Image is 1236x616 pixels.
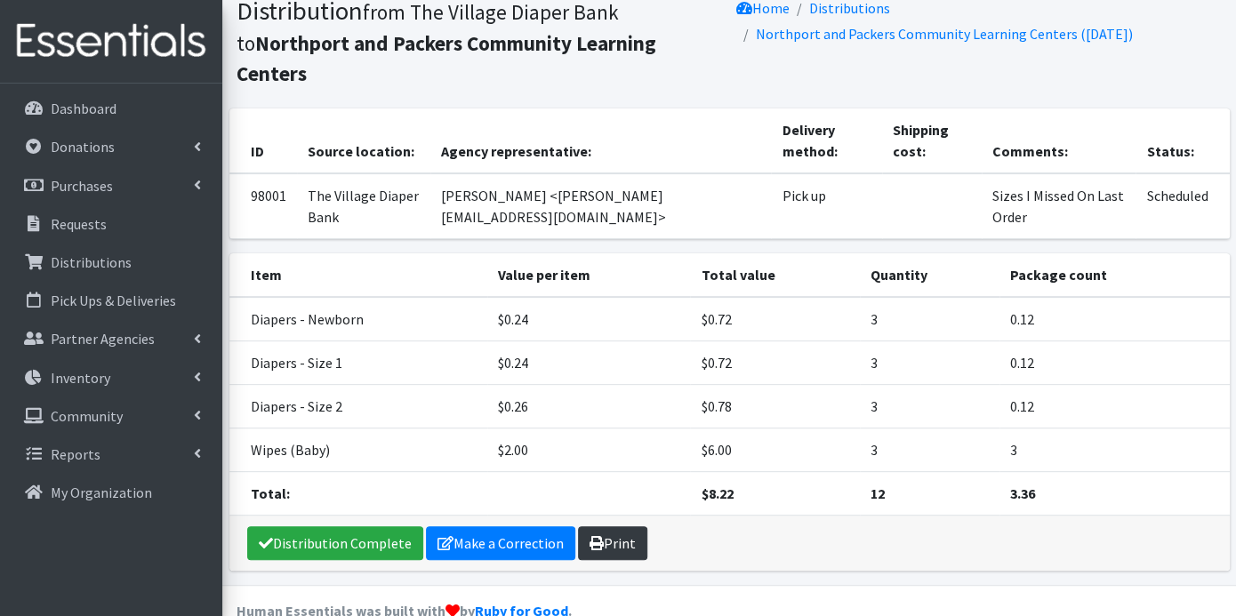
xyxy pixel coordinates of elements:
a: Dashboard [7,91,215,126]
a: Distributions [7,244,215,280]
a: Inventory [7,360,215,396]
a: Pick Ups & Deliveries [7,283,215,318]
td: $6.00 [690,428,860,471]
td: $2.00 [487,428,690,471]
th: Quantity [860,253,999,297]
td: 3 [999,428,1230,471]
td: $0.72 [690,297,860,341]
a: Northport and Packers Community Learning Centers ([DATE]) [756,25,1133,43]
th: Total value [690,253,860,297]
th: Agency representative: [430,108,772,173]
td: $0.78 [690,384,860,428]
a: Requests [7,206,215,242]
td: $0.24 [487,340,690,384]
b: Northport and Packers Community Learning Centers [237,30,656,87]
td: 0.12 [999,297,1230,341]
td: The Village Diaper Bank [297,173,430,239]
p: Requests [51,215,107,233]
a: Community [7,398,215,434]
img: HumanEssentials [7,12,215,71]
th: Item [229,253,488,297]
a: My Organization [7,475,215,510]
td: Diapers - Size 2 [229,384,488,428]
p: Dashboard [51,100,116,117]
td: Sizes I Missed On Last Order [982,173,1136,239]
td: Diapers - Size 1 [229,340,488,384]
td: $0.72 [690,340,860,384]
th: Shipping cost: [882,108,982,173]
p: Community [51,407,123,425]
a: Make a Correction [426,526,575,560]
td: 3 [860,340,999,384]
a: Reports [7,436,215,472]
a: Print [578,526,647,560]
p: My Organization [51,484,152,501]
td: 3 [860,384,999,428]
th: Comments: [982,108,1136,173]
p: Purchases [51,177,113,195]
td: 3 [860,297,999,341]
th: Status: [1136,108,1229,173]
th: Package count [999,253,1230,297]
p: Donations [51,138,115,156]
p: Distributions [51,253,132,271]
th: ID [229,108,297,173]
strong: Total: [251,484,290,502]
td: 3 [860,428,999,471]
td: Diapers - Newborn [229,297,488,341]
td: Pick up [771,173,881,239]
td: 0.12 [999,340,1230,384]
td: $0.24 [487,297,690,341]
th: Source location: [297,108,430,173]
td: [PERSON_NAME] <[PERSON_NAME][EMAIL_ADDRESS][DOMAIN_NAME]> [430,173,772,239]
th: Delivery method: [771,108,881,173]
td: Wipes (Baby) [229,428,488,471]
a: Purchases [7,168,215,204]
p: Reports [51,445,100,463]
strong: 3.36 [1010,484,1035,502]
p: Inventory [51,369,110,387]
strong: $8.22 [701,484,733,502]
p: Pick Ups & Deliveries [51,292,176,309]
th: Value per item [487,253,690,297]
a: Donations [7,129,215,164]
td: Scheduled [1136,173,1229,239]
a: Distribution Complete [247,526,423,560]
td: $0.26 [487,384,690,428]
td: 0.12 [999,384,1230,428]
a: Partner Agencies [7,321,215,356]
strong: 12 [871,484,885,502]
td: 98001 [229,173,297,239]
p: Partner Agencies [51,330,155,348]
